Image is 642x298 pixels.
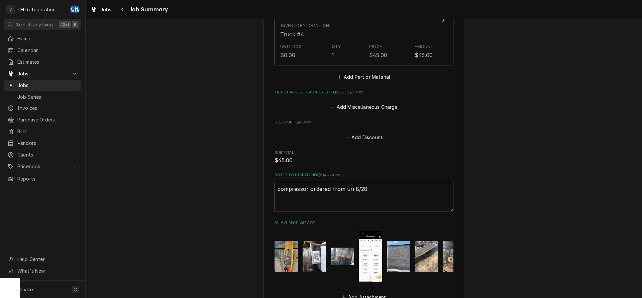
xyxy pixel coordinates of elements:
[17,70,68,77] span: Jobs
[280,51,296,59] div: $0.00
[4,33,81,44] a: Home
[17,93,78,100] span: Job Series
[17,47,78,54] span: Calendar
[275,120,453,142] div: Discounts
[117,4,128,15] button: Navigate back
[415,51,433,59] div: $45.00
[4,56,81,67] a: Estimates
[275,90,453,95] label: Trip Charges, Diagnostic Fees, etc.
[4,114,81,125] a: Purchase Orders
[17,35,78,42] span: Home
[298,120,311,124] span: ( if any )
[74,21,77,28] span: K
[344,132,384,142] button: Add Discount
[4,265,81,276] a: Go to What's New
[4,254,81,265] a: Go to Help Center
[275,90,453,112] div: Trip Charges, Diagnostic Fees, etc.
[275,157,453,165] span: Subtotal
[4,68,81,79] a: Go to Jobs
[4,45,81,56] a: Calendar
[4,91,81,102] a: Job Series
[4,126,81,137] a: Bills
[329,102,399,112] button: Add Miscellaneous Charge
[350,90,363,94] span: ( if any )
[74,286,77,293] span: C
[4,137,81,148] a: Vendors
[302,221,315,224] span: ( if any )
[387,241,410,272] img: Agr9aUhjSEK3FXXCWC5P
[70,5,80,14] div: Chris Hiraga's Avatar
[4,80,81,91] a: Jobs
[369,44,382,50] div: Price
[17,151,78,158] span: Clients
[61,21,69,28] span: Ctrl
[17,82,78,89] span: Jobs
[332,44,342,50] div: Qty.
[17,267,77,274] span: What's New
[4,19,81,30] button: Search anythingCtrlK
[4,102,81,113] a: Invoices
[17,128,78,135] span: Bills
[332,51,334,59] div: 1
[275,150,453,156] span: Subtotal
[336,72,391,81] button: Add Part or Material
[443,241,466,272] img: PAfcMDoSHDpSLnALASow
[17,175,78,182] span: Reports
[4,173,81,184] a: Reports
[275,241,298,272] img: Lnp1G64TeGKfH3zrBTyV
[17,287,33,292] span: Create
[275,173,453,178] label: Notes to Dispatcher(s)
[16,21,53,28] span: Search anything
[415,44,434,50] div: Amount
[17,58,78,65] span: Estimates
[280,30,304,38] div: Truck #4
[128,5,168,14] span: Job Summary
[331,248,354,265] img: sEgn4jTeRDqJlFQfq7iu
[17,163,68,170] span: Pricebook
[275,157,293,164] span: $45.00
[275,182,453,212] textarea: compressor ordered from uri 8/28
[280,23,329,29] div: Inventory Location
[4,149,81,160] a: Clients
[4,161,81,172] a: Go to Pricebook
[17,104,78,111] span: Invoices
[17,6,56,13] div: CH Refrigeration
[280,44,305,50] div: Unit Cost
[70,5,80,14] div: CH
[17,116,78,123] span: Purchase Orders
[415,241,438,272] img: ptrn4PpSnyHabXcv6EIg
[359,231,382,282] img: C6RVa2rSQC2FG156w0uS
[88,4,114,15] a: Jobs
[17,139,78,146] span: Vendors
[100,6,112,13] span: Jobs
[275,150,453,165] div: Subtotal
[275,220,453,225] label: Attachments
[17,256,77,263] span: Help Center
[6,5,15,14] div: C
[369,51,388,59] div: $45.00
[303,241,326,272] img: EwxxkYrRSfm9QDQJ4hzl
[324,173,343,177] span: ( optional )
[275,173,453,212] div: Notes to Dispatcher(s)
[275,120,453,125] label: Discounts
